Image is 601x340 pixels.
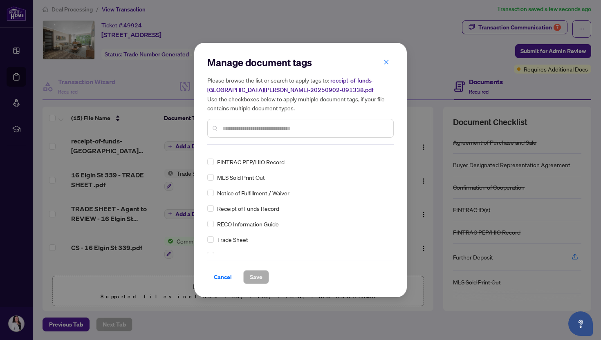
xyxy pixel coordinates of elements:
span: MLS Sold Print Out [217,173,265,182]
span: Cancel [214,271,232,284]
span: close [383,59,389,65]
span: FINTRAC PEP/HIO Record [217,157,285,166]
span: Notice of Fulfillment / Waiver [217,188,289,197]
span: Further Deposit [217,251,257,259]
span: Trade Sheet [217,235,248,244]
button: Open asap [568,311,593,336]
h5: Please browse the list or search to apply tags to: Use the checkboxes below to apply multiple doc... [207,76,394,112]
button: Save [243,270,269,284]
h2: Manage document tags [207,56,394,69]
button: Cancel [207,270,238,284]
span: Receipt of Funds Record [217,204,279,213]
span: RECO Information Guide [217,219,279,228]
